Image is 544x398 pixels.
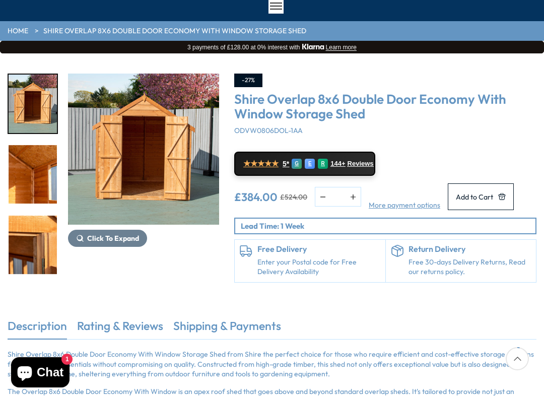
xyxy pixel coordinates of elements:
h6: Return Delivery [409,245,531,254]
h3: Shire Overlap 8x6 Double Door Economy With Window Storage Shed [234,92,536,121]
img: Overlap8x6DDValuewithWindow5060490134451ODVW0806DOL-1AA3_88a2c1d3-4ad9-41e8-b6ac-dd7a153fc6bb_200... [9,216,57,274]
a: Description [8,318,67,339]
div: 7 / 10 [68,74,219,275]
div: 8 / 10 [8,144,58,205]
a: HOME [8,26,28,36]
span: ★★★★★ [243,159,279,168]
a: Rating & Reviews [77,318,163,339]
p: Free 30-days Delivery Returns, Read our returns policy. [409,257,531,277]
a: Shipping & Payments [173,318,281,339]
ins: £384.00 [234,191,278,203]
img: Overlap8x6DDValuewithWindow5060490134451ODVW0806DOL-1AA7_cb2daaf4-8cea-45fc-a42d-811805059ad8_200... [9,75,57,133]
span: Click To Expand [87,234,139,243]
a: More payment options [369,201,440,211]
span: ODVW0806DOL-1AA [234,126,303,135]
span: Add to Cart [456,193,493,201]
div: R [318,159,328,169]
p: Shire Overlap 8x6 Double Door Economy With Window Storage Shed from Shire the perfect choice for ... [8,350,536,379]
div: G [292,159,302,169]
h6: Free Delivery [257,245,380,254]
button: Click To Expand [68,230,147,247]
img: Overlap8x6DDValuewithWindow5060490134451ODVW0806DOL-1AA_feae821c-0d74-4022-be74-611660eab7e1_200x... [9,145,57,204]
span: Reviews [348,160,374,168]
div: E [305,159,315,169]
p: Lead Time: 1 Week [241,221,535,231]
div: 7 / 10 [8,74,58,134]
a: Enter your Postal code for Free Delivery Availability [257,257,380,277]
button: Add to Cart [448,183,514,210]
del: £524.00 [280,193,307,201]
div: -27% [234,74,262,87]
a: Shire Overlap 8x6 Double Door Economy With Window Storage Shed [43,26,306,36]
span: 144+ [330,160,345,168]
inbox-online-store-chat: Shopify online store chat [8,357,73,390]
a: ★★★★★ 5* G E R 144+ Reviews [234,152,375,176]
img: Shire Overlap 8x6 Double Door Economy With Window Storage Shed - Best Shed [68,74,219,225]
div: 9 / 10 [8,215,58,275]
